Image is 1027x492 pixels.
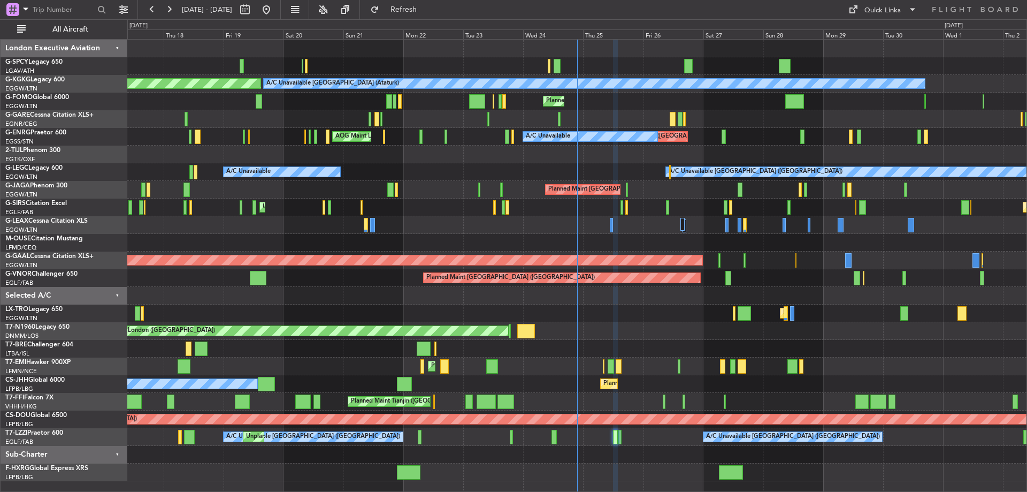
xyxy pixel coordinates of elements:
[5,314,37,322] a: EGGW/LTN
[603,376,772,392] div: Planned Maint [GEOGRAPHIC_DATA] ([GEOGRAPHIC_DATA])
[5,236,83,242] a: M-OUSECitation Mustang
[182,5,232,14] span: [DATE] - [DATE]
[5,218,88,224] a: G-LEAXCessna Citation XLS
[5,438,33,446] a: EGLF/FAB
[95,323,215,339] div: AOG Maint London ([GEOGRAPHIC_DATA])
[5,94,69,101] a: G-FOMOGlobal 6000
[5,253,30,260] span: G-GAAL
[28,26,113,33] span: All Aircraft
[5,306,28,313] span: LX-TRO
[523,29,583,39] div: Wed 24
[5,377,28,383] span: CS-JHH
[5,253,94,260] a: G-GAALCessna Citation XLS+
[5,165,28,171] span: G-LEGC
[5,120,37,128] a: EGNR/CEG
[365,1,430,18] button: Refresh
[583,29,643,39] div: Thu 25
[5,67,34,75] a: LGAV/ATH
[5,147,23,154] span: 2-TIJL
[5,412,30,419] span: CS-DOU
[706,429,880,445] div: A/C Unavailable [GEOGRAPHIC_DATA] ([GEOGRAPHIC_DATA])
[335,128,455,145] div: AOG Maint London ([GEOGRAPHIC_DATA])
[5,102,37,110] a: EGGW/LTN
[5,183,30,189] span: G-JAGA
[5,271,78,277] a: G-VNORChallenger 650
[5,324,70,330] a: T7-N1960Legacy 650
[5,77,65,83] a: G-KGKGLegacy 600
[283,29,343,39] div: Sat 20
[5,218,28,224] span: G-LEAX
[5,130,66,136] a: G-ENRGPraetor 600
[5,395,24,401] span: T7-FFI
[5,430,63,436] a: T7-LZZIPraetor 600
[945,21,963,31] div: [DATE]
[763,29,823,39] div: Sun 28
[5,138,34,146] a: EGSS/STN
[643,29,703,39] div: Fri 26
[403,29,463,39] div: Mon 22
[5,430,27,436] span: T7-LZZI
[5,403,37,411] a: VHHH/HKG
[546,93,715,109] div: Planned Maint [GEOGRAPHIC_DATA] ([GEOGRAPHIC_DATA])
[226,429,400,445] div: A/C Unavailable [GEOGRAPHIC_DATA] ([GEOGRAPHIC_DATA])
[5,261,37,269] a: EGGW/LTN
[5,59,63,65] a: G-SPCYLegacy 650
[526,128,570,145] div: A/C Unavailable
[5,465,29,472] span: F-HXRG
[943,29,1003,39] div: Wed 1
[5,183,67,189] a: G-JAGAPhenom 300
[883,29,943,39] div: Tue 30
[5,332,39,340] a: DNMM/LOS
[548,181,717,198] div: Planned Maint [GEOGRAPHIC_DATA] ([GEOGRAPHIC_DATA])
[33,2,94,18] input: Trip Number
[426,270,595,286] div: Planned Maint [GEOGRAPHIC_DATA] ([GEOGRAPHIC_DATA])
[266,75,399,92] div: A/C Unavailable [GEOGRAPHIC_DATA] (Ataturk)
[5,342,73,348] a: T7-BREChallenger 604
[5,191,37,199] a: EGGW/LTN
[5,77,30,83] span: G-KGKG
[263,199,439,215] div: Unplanned Maint [GEOGRAPHIC_DATA] ([GEOGRAPHIC_DATA])
[5,473,33,481] a: LFPB/LBG
[5,147,60,154] a: 2-TIJLPhenom 300
[5,236,31,242] span: M-OUSE
[5,244,36,252] a: LFMD/CEQ
[5,385,33,393] a: LFPB/LBG
[5,342,27,348] span: T7-BRE
[5,200,26,207] span: G-SIRS
[5,59,28,65] span: G-SPCY
[5,173,37,181] a: EGGW/LTN
[5,306,63,313] a: LX-TROLegacy 650
[5,155,35,163] a: EGTK/OXF
[5,208,33,216] a: EGLF/FAB
[5,271,32,277] span: G-VNOR
[5,165,63,171] a: G-LEGCLegacy 600
[5,130,30,136] span: G-ENRG
[5,200,67,207] a: G-SIRSCitation Excel
[5,94,33,101] span: G-FOMO
[703,29,763,39] div: Sat 27
[12,21,116,38] button: All Aircraft
[226,164,271,180] div: A/C Unavailable
[5,359,26,366] span: T7-EMI
[823,29,883,39] div: Mon 29
[5,465,88,472] a: F-HXRGGlobal Express XRS
[5,279,33,287] a: EGLF/FAB
[5,377,65,383] a: CS-JHHGlobal 6000
[351,393,476,410] div: Planned Maint Tianjin ([GEOGRAPHIC_DATA])
[5,112,94,118] a: G-GARECessna Citation XLS+
[5,359,71,366] a: T7-EMIHawker 900XP
[5,367,37,375] a: LFMN/NCE
[5,412,67,419] a: CS-DOUGlobal 6500
[5,112,30,118] span: G-GARE
[246,429,422,445] div: Unplanned Maint [GEOGRAPHIC_DATA] ([GEOGRAPHIC_DATA])
[463,29,523,39] div: Tue 23
[669,164,842,180] div: A/C Unavailable [GEOGRAPHIC_DATA] ([GEOGRAPHIC_DATA])
[343,29,403,39] div: Sun 21
[431,358,533,374] div: Planned Maint [GEOGRAPHIC_DATA]
[5,226,37,234] a: EGGW/LTN
[164,29,224,39] div: Thu 18
[381,6,426,13] span: Refresh
[224,29,283,39] div: Fri 19
[104,29,164,39] div: Wed 17
[129,21,148,31] div: [DATE]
